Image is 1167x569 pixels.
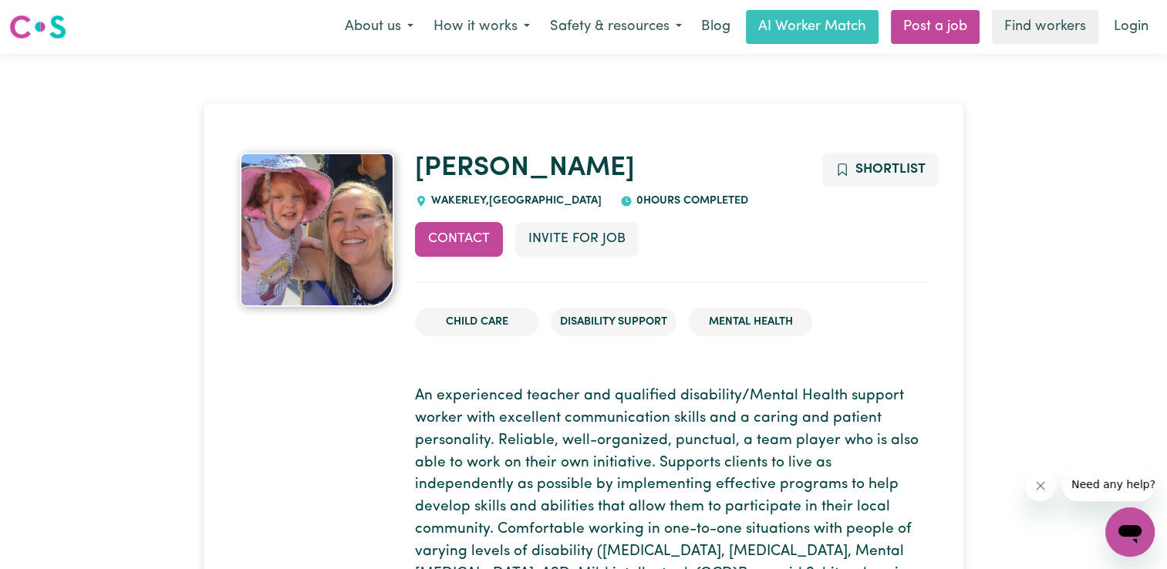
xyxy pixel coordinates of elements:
li: Mental Health [689,308,812,337]
button: Safety & resources [540,11,692,43]
iframe: Message from company [1062,467,1155,501]
span: Need any help? [9,11,93,23]
a: Login [1105,10,1158,44]
button: Add to shortlist [822,153,939,187]
a: Leah's profile picture' [238,153,396,307]
img: Leah [240,153,394,307]
a: Find workers [992,10,1098,44]
button: How it works [423,11,540,43]
button: About us [335,11,423,43]
img: Careseekers logo [9,13,66,41]
a: [PERSON_NAME] [415,155,635,182]
span: Shortlist [855,163,926,176]
a: Blog [692,10,740,44]
iframe: Button to launch messaging window [1105,507,1155,557]
li: Child care [415,308,538,337]
a: AI Worker Match [746,10,879,44]
li: Disability Support [551,308,676,337]
button: Contact [415,222,503,256]
span: 0 hours completed [632,195,748,207]
iframe: Close message [1025,470,1056,501]
a: Careseekers logo [9,9,66,45]
span: WAKERLEY , [GEOGRAPHIC_DATA] [427,195,602,207]
button: Invite for Job [515,222,639,256]
a: Post a job [891,10,980,44]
